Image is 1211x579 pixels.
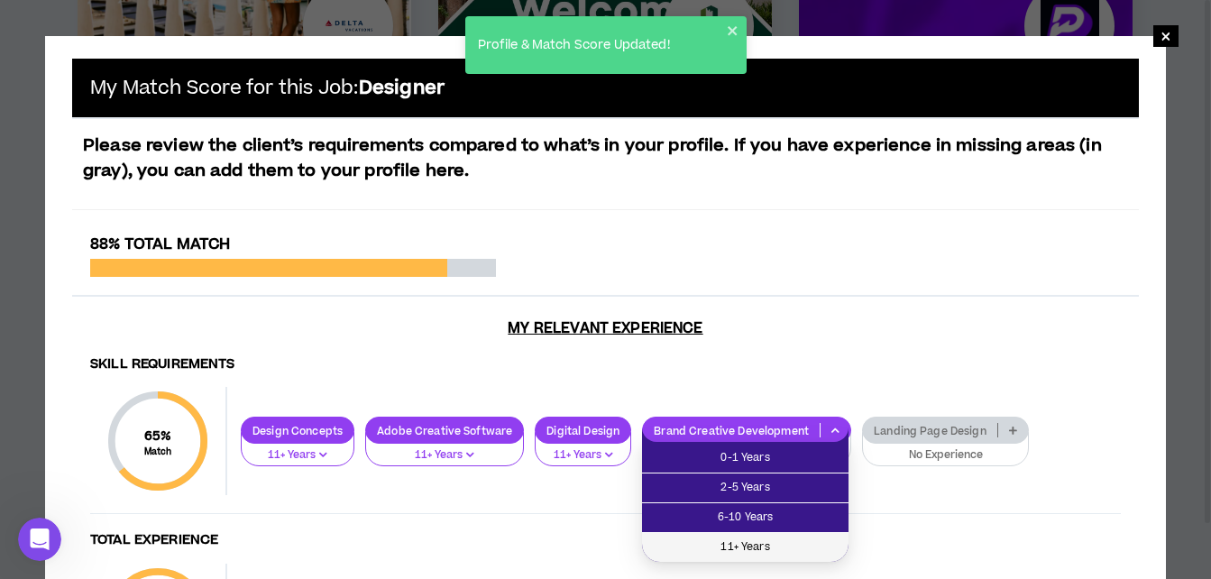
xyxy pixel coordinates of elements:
h3: My Relevant Experience [72,319,1139,337]
p: 11+ Years [252,447,343,464]
span: 6-10 Years [653,508,838,528]
button: No Experience [862,432,1029,466]
h4: Skill Requirements [90,356,1121,373]
span: × [1161,25,1171,47]
div: Profile & Match Score Updated! [472,31,727,60]
p: Landing Page Design [863,424,997,437]
b: Designer [359,75,445,101]
p: Digital Design [536,424,630,437]
small: Match [144,446,172,458]
span: 11+ Years [653,538,838,557]
p: Please review the client’s requirements compared to what’s in your profile. If you have experienc... [72,133,1139,184]
p: Brand Creative Development [643,424,820,437]
p: 11+ Years [546,447,619,464]
button: close [727,23,739,38]
button: 11+ Years [241,432,354,466]
span: 88% Total Match [90,234,230,255]
span: 65 % [144,427,172,446]
p: Adobe Creative Software [366,424,523,437]
p: No Experience [874,447,1017,464]
p: 11+ Years [377,447,512,464]
span: 2-5 Years [653,478,838,498]
p: Design Concepts [242,424,353,437]
button: 11+ Years [535,432,631,466]
h5: My Match Score for this Job: [90,77,445,99]
iframe: Intercom live chat [18,518,61,561]
h4: Total Experience [90,532,1121,549]
button: 11+ Years [365,432,524,466]
span: 0-1 Years [653,448,838,468]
